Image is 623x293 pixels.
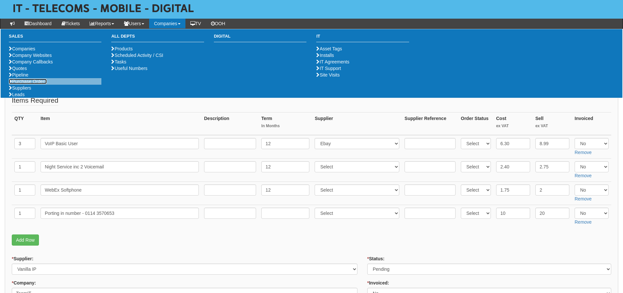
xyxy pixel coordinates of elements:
a: Suppliers [9,85,31,91]
small: ex VAT [535,123,569,129]
a: Company Callbacks [9,59,53,64]
th: Supplier [312,112,402,135]
th: Term [259,112,312,135]
a: Installs [316,53,334,58]
a: Quotes [9,66,27,71]
small: In Months [261,123,309,129]
label: Supplier: [12,255,33,262]
a: Pipeline [9,72,28,78]
a: Useful Numbers [111,66,147,71]
label: Invoiced: [367,280,389,286]
th: Order Status [458,112,493,135]
a: Products [111,46,132,51]
h3: All Depts [111,34,204,42]
a: Tasks [111,59,126,64]
a: Purchase Orders [9,79,47,84]
a: Dashboard [20,19,57,28]
th: Cost [493,112,533,135]
label: Status: [367,255,385,262]
a: TV [185,19,206,28]
a: Leads [9,92,25,97]
th: Supplier Reference [402,112,458,135]
a: Remove [575,196,592,201]
a: IT Agreements [316,59,349,64]
legend: Items Required [12,95,58,106]
a: Companies [9,46,35,51]
label: Company: [12,280,36,286]
h3: Sales [9,34,101,42]
a: Companies [149,19,185,28]
a: Users [119,19,149,28]
a: Remove [575,173,592,178]
a: Reports [85,19,119,28]
a: Remove [575,150,592,155]
a: IT Support [316,66,341,71]
small: ex VAT [496,123,530,129]
th: Description [201,112,259,135]
a: Remove [575,219,592,225]
th: Invoiced [572,112,611,135]
a: Site Visits [316,72,339,78]
h3: Digital [214,34,306,42]
th: QTY [12,112,38,135]
a: Company Websites [9,53,52,58]
a: Add Row [12,234,39,246]
a: Asset Tags [316,46,342,51]
th: Sell [533,112,572,135]
a: OOH [206,19,230,28]
a: Scheduled Activity / CSI [111,53,163,58]
th: Item [38,112,201,135]
h3: IT [316,34,409,42]
a: Tickets [57,19,85,28]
